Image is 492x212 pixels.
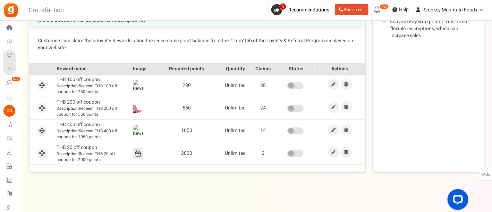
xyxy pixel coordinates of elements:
span: Redeem THB 200 off coupon for 550 points [57,106,129,117]
td: THB 100 off coupon [55,74,131,97]
a: Help [390,4,412,15]
b: Description: [57,151,79,157]
td: 38 [249,74,277,97]
span: Redeem THB 20 off coupon for 2000 points [57,151,129,163]
td: THB 400 off coupon [55,120,131,142]
a: New [3,77,19,89]
li: Activate Pay with points. This offers flexible redemptions, which can increase sales [390,18,476,39]
span: Redeem THB 400 off coupon for 1050 points [57,128,129,140]
span: FAQs [481,168,491,181]
td: Unlimited [222,74,249,97]
a: Remove [341,147,352,158]
em: New [11,77,20,81]
p: Customers can claim these loyalty Rewards using the redeemable point balance from the 'Claim' tab... [38,37,357,51]
span: Smokey Mountain Foods [424,6,477,14]
b: Description: [57,128,79,134]
a: Edit [328,102,340,113]
td: 1050 [152,120,222,142]
td: THB 200 off coupon [55,97,131,119]
a: Remove [341,101,352,113]
th: Claims [249,63,277,74]
img: Reward [133,80,143,92]
span: Help [397,6,409,13]
th: Required points [152,63,222,74]
span: Recommendations [288,6,329,14]
td: 0 [249,142,277,165]
span: (Fixed points rewards & perks redemptions) [38,17,145,24]
img: Reward [133,103,143,113]
td: Unlimited [222,97,249,119]
th: Reward name [55,63,131,74]
a: Book a call [335,4,368,15]
img: Gratisfaction [3,2,19,18]
h2: Loyalty Rewards [38,6,145,24]
a: Remove [341,124,352,135]
td: 14 [249,120,277,142]
td: Unlimited [222,120,249,142]
td: THB 20 off coupon [55,142,131,165]
td: 280 [152,74,222,97]
a: Remove [341,79,352,90]
h3: Gratisfaction [21,3,71,17]
b: Description: [57,105,79,112]
th: Status [277,63,315,74]
td: 2000 [152,142,222,165]
b: Description: [57,83,79,89]
span: Redeem THB 100 off coupon for 280 points [57,83,129,95]
a: 3 Recommendations [271,4,332,15]
td: 24 [249,97,277,119]
th: Image [131,63,152,74]
th: Quantity [222,63,249,74]
td: Unlimited [222,142,249,165]
td: 550 [152,97,222,119]
th: Actions [315,63,365,74]
span: 3 [280,3,286,10]
em: New [380,4,389,9]
a: Edit [328,79,340,90]
a: Edit [328,147,340,158]
img: Reward [133,125,143,137]
img: Reward [133,148,143,159]
a: Edit [328,124,340,135]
